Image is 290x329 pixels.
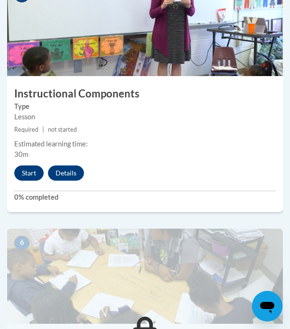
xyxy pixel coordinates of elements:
[14,165,44,181] button: Start
[14,236,29,250] span: 6
[7,229,283,324] img: Course Image
[14,112,276,122] div: Lesson
[14,101,276,112] label: Type
[252,291,282,321] iframe: Button to launch messaging window
[48,165,84,181] button: Details
[42,126,44,133] span: |
[7,87,283,101] h3: Instructional Components
[14,139,276,149] div: Estimated learning time:
[14,126,38,133] span: Required
[48,126,77,133] span: not started
[14,150,28,158] span: 30m
[14,192,276,203] label: 0% completed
